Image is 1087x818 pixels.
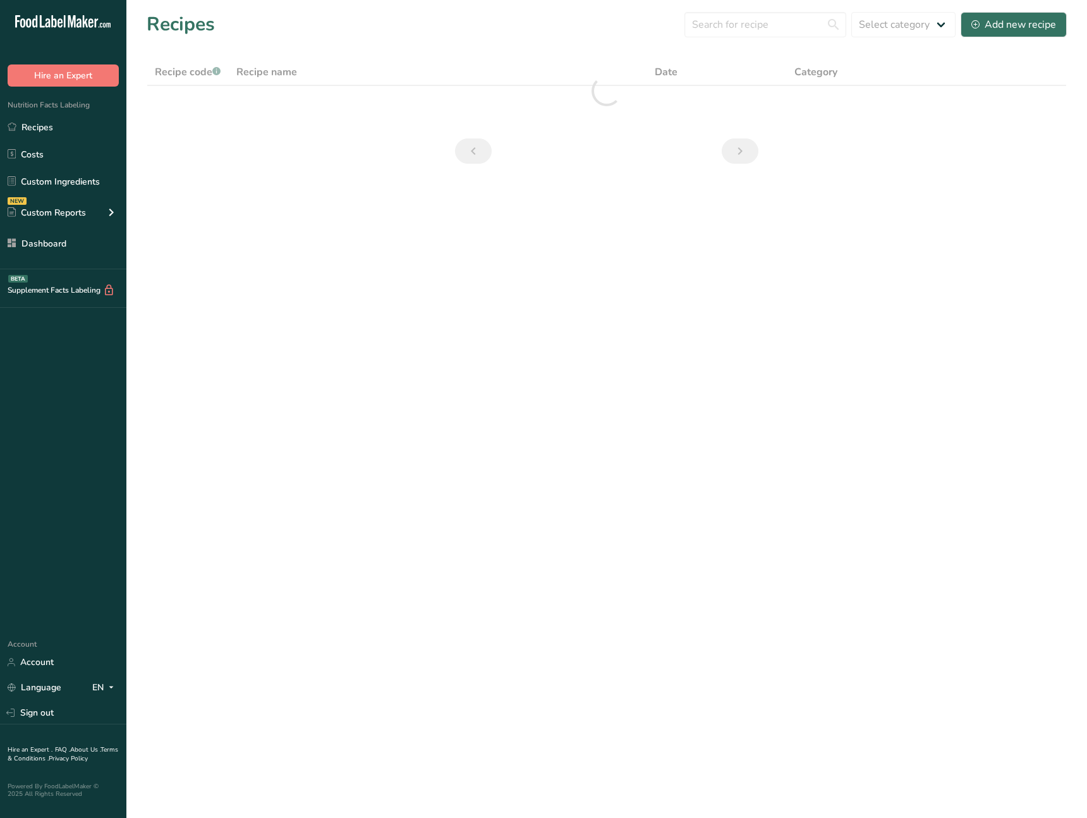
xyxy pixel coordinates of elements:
a: Next page [722,138,758,164]
a: Hire an Expert . [8,745,52,754]
button: Add new recipe [961,12,1067,37]
input: Search for recipe [684,12,846,37]
div: Custom Reports [8,206,86,219]
a: Language [8,676,61,699]
div: Add new recipe [971,17,1056,32]
a: Privacy Policy [49,754,88,763]
h1: Recipes [147,10,215,39]
div: Powered By FoodLabelMaker © 2025 All Rights Reserved [8,783,119,798]
a: About Us . [70,745,100,754]
a: Previous page [455,138,492,164]
button: Hire an Expert [8,64,119,87]
div: EN [92,680,119,695]
a: Terms & Conditions . [8,745,118,763]
div: BETA [8,275,28,283]
a: FAQ . [55,745,70,754]
div: NEW [8,197,27,205]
